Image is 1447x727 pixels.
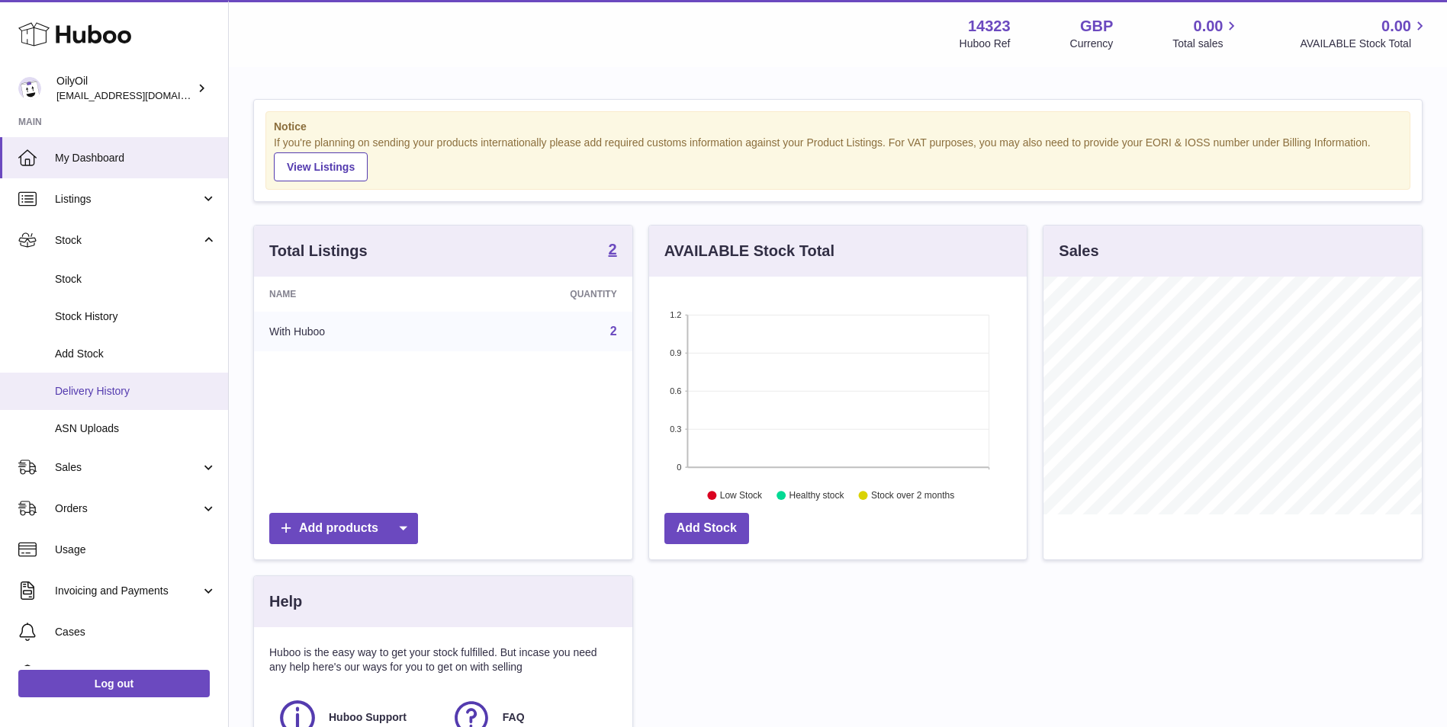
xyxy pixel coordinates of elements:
[1300,37,1429,51] span: AVAILABLE Stock Total
[1172,37,1240,51] span: Total sales
[670,348,681,357] text: 0.9
[55,192,201,207] span: Listings
[55,151,217,165] span: My Dashboard
[1070,37,1114,51] div: Currency
[789,490,844,501] text: Healthy stock
[55,460,201,475] span: Sales
[56,89,224,101] span: [EMAIL_ADDRESS][DOMAIN_NAME]
[1059,241,1098,261] h3: Sales
[1080,16,1113,37] strong: GBP
[269,645,617,674] p: Huboo is the easy way to get your stock fulfilled. But incase you need any help here's our ways f...
[1172,16,1240,51] a: 0.00 Total sales
[1300,16,1429,51] a: 0.00 AVAILABLE Stock Total
[1381,16,1411,37] span: 0.00
[274,136,1402,181] div: If you're planning on sending your products internationally please add required customs informati...
[269,241,368,261] h3: Total Listings
[269,591,302,612] h3: Help
[664,241,834,261] h3: AVAILABLE Stock Total
[55,584,201,598] span: Invoicing and Payments
[18,77,41,100] img: internalAdmin-14323@internal.huboo.com
[670,310,681,319] text: 1.2
[329,710,407,725] span: Huboo Support
[274,120,1402,134] strong: Notice
[960,37,1011,51] div: Huboo Ref
[968,16,1011,37] strong: 14323
[55,543,217,557] span: Usage
[670,386,681,396] text: 0.6
[55,347,217,361] span: Add Stock
[664,513,749,544] a: Add Stock
[670,424,681,434] text: 0.3
[1194,16,1224,37] span: 0.00
[269,513,418,544] a: Add products
[55,272,217,287] span: Stock
[871,490,954,501] text: Stock over 2 months
[610,325,617,338] a: 2
[254,277,453,312] th: Name
[453,277,632,312] th: Quantity
[609,242,617,257] strong: 2
[503,710,525,725] span: FAQ
[274,152,368,181] a: View Listings
[56,74,194,103] div: OilyOil
[18,670,210,697] a: Log out
[55,309,217,324] span: Stock History
[55,501,201,516] span: Orders
[254,312,453,351] td: With Huboo
[55,384,217,399] span: Delivery History
[55,233,201,248] span: Stock
[677,463,681,472] text: 0
[720,490,763,501] text: Low Stock
[55,625,217,639] span: Cases
[609,242,617,260] a: 2
[55,421,217,436] span: ASN Uploads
